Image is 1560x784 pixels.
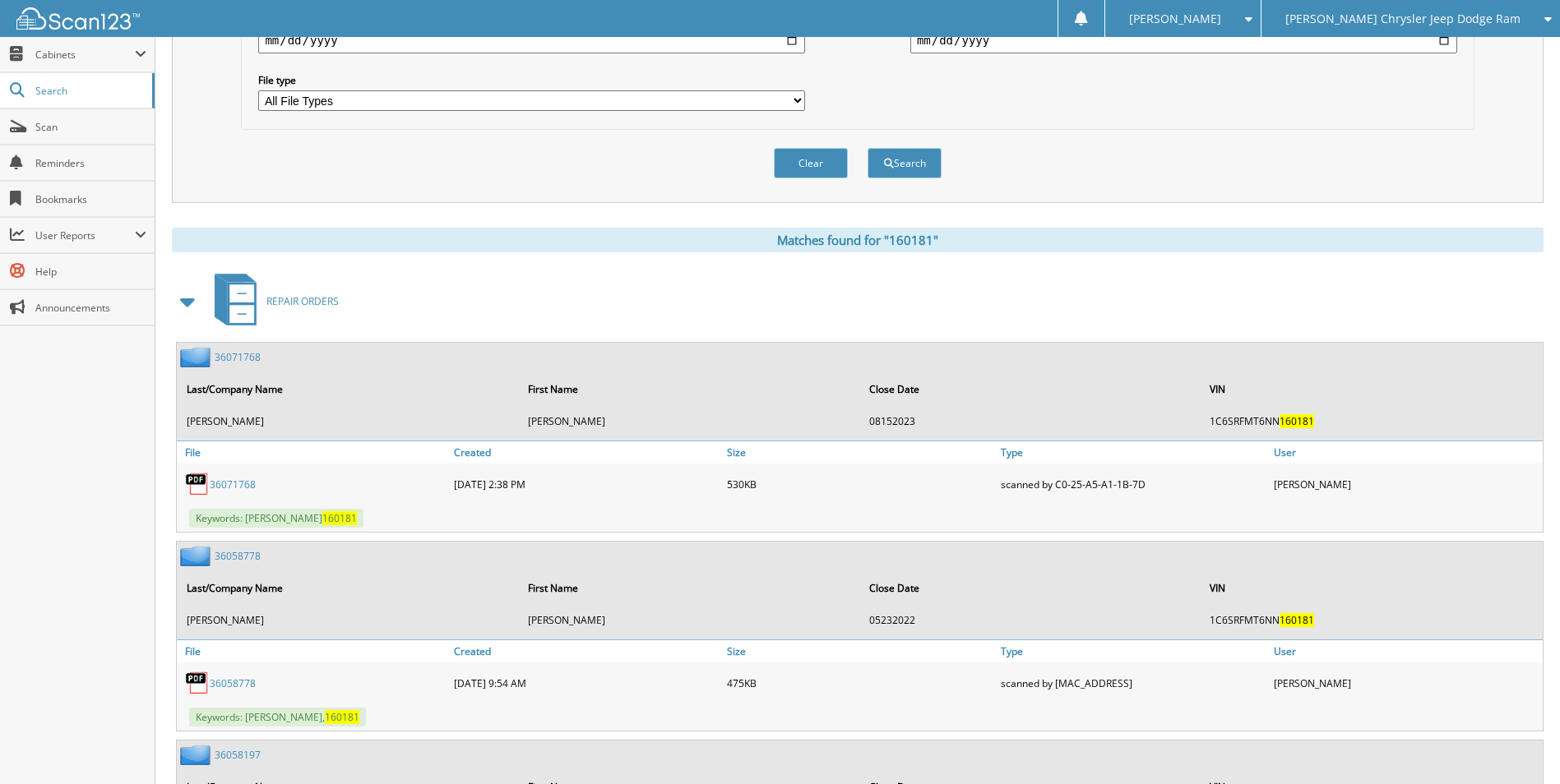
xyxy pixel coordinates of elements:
th: Last/Company Name [178,571,518,605]
a: Created [450,640,723,662]
span: Search [35,84,144,98]
div: [DATE] 2:38 PM [450,468,723,500]
span: [PERSON_NAME] [1129,14,1221,24]
td: 1C6SRFMT6NN [1201,606,1541,634]
button: Clear [774,148,848,178]
span: Keywords: [PERSON_NAME], [189,708,366,726]
a: 36058778 [210,676,256,690]
a: File [177,640,450,662]
th: VIN [1201,372,1541,406]
img: PDF.png [185,671,210,695]
div: Matches found for "160181" [172,228,1544,252]
th: VIN [1201,571,1541,605]
span: Bookmarks [35,192,146,206]
th: Last/Company Name [178,372,518,406]
a: Size [723,640,996,662]
span: 160181 [325,710,359,724]
a: Size [723,441,996,463]
span: 160181 [1280,414,1314,428]
span: [PERSON_NAME] Chrysler Jeep Dodge Ram [1285,14,1521,24]
td: [PERSON_NAME] [178,606,518,634]
div: [PERSON_NAME] [1270,666,1543,699]
a: REPAIR ORDERS [205,269,339,334]
iframe: Chat Widget [1478,705,1560,784]
a: Type [997,640,1270,662]
a: User [1270,640,1543,662]
span: Scan [35,120,146,134]
img: folder2.png [180,745,215,765]
label: File type [258,73,805,87]
th: First Name [520,372,859,406]
a: File [177,441,450,463]
div: [PERSON_NAME] [1270,468,1543,500]
div: scanned by [MAC_ADDRESS] [997,666,1270,699]
a: 36071768 [215,350,261,364]
td: 1C6SRFMT6NN [1201,408,1541,435]
a: Created [450,441,723,463]
div: scanned by C0-25-A5-A1-1B-7D [997,468,1270,500]
img: folder2.png [180,546,215,566]
a: User [1270,441,1543,463]
img: folder2.png [180,347,215,367]
td: [PERSON_NAME] [178,408,518,435]
a: 36071768 [210,477,256,491]
span: Cabinets [35,48,135,62]
span: Help [35,265,146,279]
span: 160181 [322,511,357,525]
input: end [910,27,1457,53]
th: First Name [520,571,859,605]
td: [PERSON_NAME] [520,408,859,435]
th: Close Date [861,372,1201,406]
span: Announcements [35,301,146,315]
th: Close Date [861,571,1201,605]
a: 36058197 [215,748,261,762]
span: 160181 [1280,613,1314,627]
td: [PERSON_NAME] [520,606,859,634]
img: PDF.png [185,472,210,496]
span: User Reports [35,228,135,242]
td: 05232022 [861,606,1201,634]
button: Search [868,148,942,178]
span: Keywords: [PERSON_NAME] [189,509,363,528]
div: 530KB [723,468,996,500]
a: 36058778 [215,549,261,563]
div: 475KB [723,666,996,699]
td: 08152023 [861,408,1201,435]
img: scan123-logo-white.svg [16,7,140,30]
div: [DATE] 9:54 AM [450,666,723,699]
span: Reminders [35,156,146,170]
input: start [258,27,805,53]
span: REPAIR ORDERS [266,294,339,308]
a: Type [997,441,1270,463]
